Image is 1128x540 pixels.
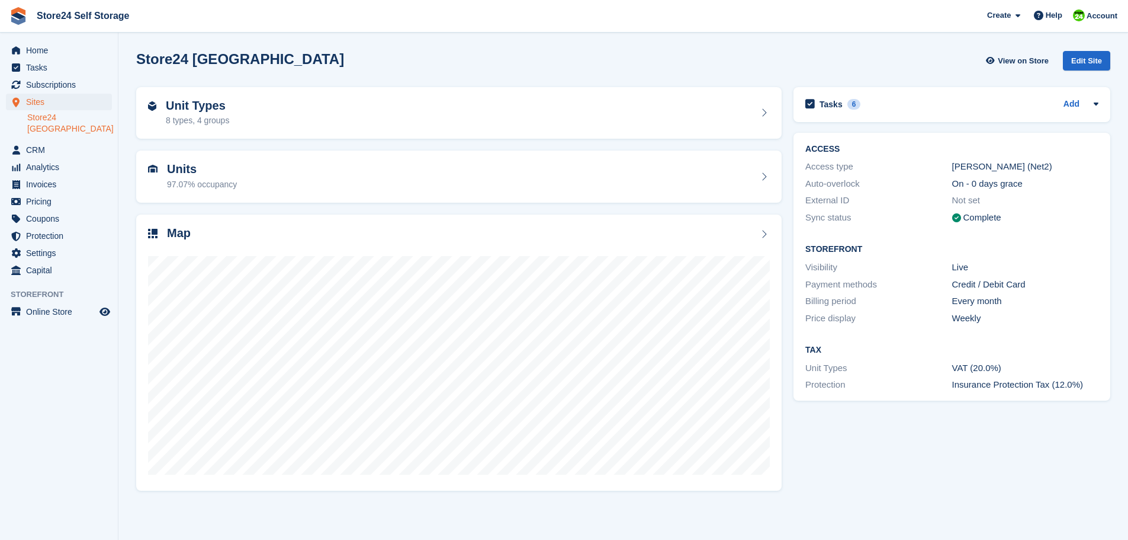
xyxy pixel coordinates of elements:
a: Add [1063,98,1079,111]
div: Access type [805,160,952,174]
img: map-icn-33ee37083ee616e46c38cad1a60f524a97daa1e2b2c8c0bc3eb3415660979fc1.svg [148,229,158,238]
a: Unit Types 8 types, 4 groups [136,87,782,139]
div: On - 0 days grace [952,177,1098,191]
div: Weekly [952,312,1098,325]
div: Auto-overlock [805,177,952,191]
span: Coupons [26,210,97,227]
a: menu [6,76,112,93]
a: Preview store [98,305,112,319]
h2: Tasks [820,99,843,110]
h2: Storefront [805,245,1098,254]
span: Storefront [11,289,118,301]
h2: Unit Types [166,99,229,113]
div: Price display [805,312,952,325]
a: Edit Site [1063,51,1110,75]
a: menu [6,193,112,210]
span: Tasks [26,59,97,76]
div: Billing period [805,295,952,308]
span: View on Store [998,55,1049,67]
div: Protection [805,378,952,392]
a: menu [6,42,112,59]
div: Payment methods [805,278,952,292]
div: Unit Types [805,362,952,375]
span: Analytics [26,159,97,175]
div: External ID [805,194,952,207]
div: 6 [847,99,861,110]
div: Live [952,261,1098,274]
h2: Store24 [GEOGRAPHIC_DATA] [136,51,344,67]
span: Create [987,9,1011,21]
img: unit-icn-7be61d7bf1b0ce9d3e12c5938cc71ed9869f7b940bace4675aadf7bd6d80202e.svg [148,165,158,173]
a: View on Store [984,51,1053,71]
img: stora-icon-8386f47178a22dfd0bd8f6a31ec36ba5ce8667c1dd55bd0f319d3a0aa187defe.svg [9,7,27,25]
div: Every month [952,295,1098,308]
a: menu [6,176,112,193]
span: Protection [26,228,97,244]
a: menu [6,94,112,110]
a: menu [6,303,112,320]
span: Subscriptions [26,76,97,93]
a: menu [6,228,112,244]
span: Help [1046,9,1062,21]
div: Credit / Debit Card [952,278,1098,292]
a: menu [6,59,112,76]
span: Pricing [26,193,97,210]
h2: Map [167,226,191,240]
h2: Tax [805,346,1098,355]
h2: ACCESS [805,145,1098,154]
a: menu [6,210,112,227]
div: Complete [963,211,1001,225]
div: 8 types, 4 groups [166,114,229,127]
div: [PERSON_NAME] (Net2) [952,160,1098,174]
div: 97.07% occupancy [167,178,237,191]
span: Capital [26,262,97,279]
img: unit-type-icn-2b2737a686de81e16bb02015468b77c625bbabd49415b5ef34ead5e3b44a266d.svg [148,101,156,111]
a: menu [6,262,112,279]
div: Edit Site [1063,51,1110,71]
a: Store24 Self Storage [32,6,134,25]
span: CRM [26,142,97,158]
span: Home [26,42,97,59]
div: Insurance Protection Tax (12.0%) [952,378,1098,392]
span: Account [1087,10,1117,22]
img: Robert Sears [1073,9,1085,21]
span: Sites [26,94,97,110]
div: Visibility [805,261,952,274]
a: menu [6,159,112,175]
span: Settings [26,245,97,261]
a: Store24 [GEOGRAPHIC_DATA] [27,112,112,135]
span: Invoices [26,176,97,193]
a: menu [6,142,112,158]
a: Map [136,215,782,491]
a: menu [6,245,112,261]
div: VAT (20.0%) [952,362,1098,375]
div: Sync status [805,211,952,225]
div: Not set [952,194,1098,207]
span: Online Store [26,303,97,320]
h2: Units [167,162,237,176]
a: Units 97.07% occupancy [136,151,782,203]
